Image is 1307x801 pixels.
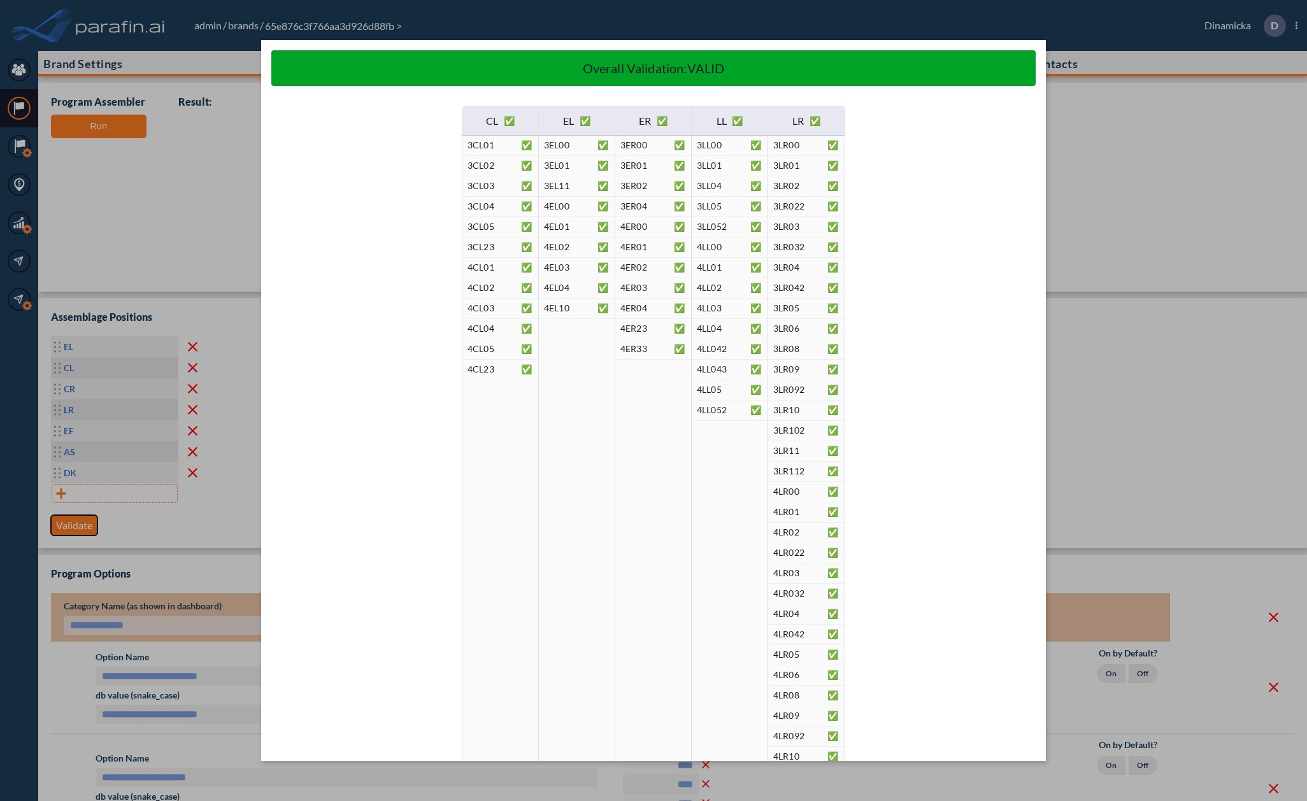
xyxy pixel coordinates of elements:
[827,322,839,335] p: ✅
[468,261,520,274] p: 4CL01
[597,261,610,274] p: ✅
[773,159,827,172] p: 3LR01
[750,383,762,396] p: ✅
[773,689,827,702] p: 4LR08
[750,159,762,172] p: ✅
[697,180,750,192] p: 3LL04
[468,139,520,152] p: 3CL01
[773,281,827,294] p: 3LR042
[544,180,597,192] p: 3EL11
[827,180,839,192] p: ✅
[773,750,827,763] p: 4LR10
[827,689,839,702] p: ✅
[697,200,750,213] p: 3LL05
[520,241,533,253] p: ✅
[773,261,827,274] p: 3LR04
[468,322,520,335] p: 4CL04
[468,220,520,233] p: 3CL05
[620,220,673,233] p: 4ER00
[827,363,839,376] p: ✅
[827,567,839,579] p: ✅
[810,115,820,127] p: ✅
[620,322,673,335] p: 4ER23
[827,546,839,559] p: ✅
[673,261,686,274] p: ✅
[468,363,520,376] p: 4CL23
[773,180,827,192] p: 3LR02
[750,241,762,253] p: ✅
[827,383,839,396] p: ✅
[486,112,498,130] h6: CL
[673,302,686,315] p: ✅
[597,180,610,192] p: ✅
[544,220,597,233] p: 4EL01
[520,180,533,192] p: ✅
[750,261,762,274] p: ✅
[620,159,673,172] p: 3ER01
[597,241,610,253] p: ✅
[827,465,839,478] p: ✅
[673,139,686,152] p: ✅
[697,159,750,172] p: 3LL01
[773,424,827,437] p: 3LR102
[827,587,839,600] p: ✅
[544,200,597,213] p: 4EL00
[468,159,520,172] p: 3CL02
[620,302,673,315] p: 4ER04
[697,281,750,294] p: 4LL02
[639,112,651,130] h6: ER
[697,343,750,355] p: 4LL042
[597,281,610,294] p: ✅
[520,281,533,294] p: ✅
[773,302,827,315] p: 3LR05
[520,343,533,355] p: ✅
[673,322,686,335] p: ✅
[580,115,590,127] p: ✅
[620,343,673,355] p: 4ER33
[717,112,727,130] h6: LL
[773,322,827,335] p: 3LR06
[544,281,597,294] p: 4EL04
[750,322,762,335] p: ✅
[544,139,597,152] p: 3EL00
[827,506,839,518] p: ✅
[827,159,839,172] p: ✅
[468,180,520,192] p: 3CL03
[773,709,827,722] p: 4LR09
[697,383,750,396] p: 4LL05
[697,302,750,315] p: 4LL03
[620,139,673,152] p: 3ER00
[792,112,804,130] h6: LR
[544,159,597,172] p: 3EL01
[773,526,827,539] p: 4LR02
[468,241,520,253] p: 3CL23
[750,180,762,192] p: ✅
[544,302,597,315] p: 4EL10
[750,220,762,233] p: ✅
[520,322,533,335] p: ✅
[827,607,839,620] p: ✅
[520,139,533,152] p: ✅
[750,404,762,416] p: ✅
[750,139,762,152] p: ✅
[773,485,827,498] p: 4LR00
[520,261,533,274] p: ✅
[827,281,839,294] p: ✅
[773,363,827,376] p: 3LR09
[620,180,673,192] p: 3ER02
[520,220,533,233] p: ✅
[773,465,827,478] p: 3LR112
[697,220,750,233] p: 3LL052
[827,343,839,355] p: ✅
[827,241,839,253] p: ✅
[468,343,520,355] p: 4CL05
[773,404,827,416] p: 3LR10
[773,383,827,396] p: 3LR092
[827,628,839,641] p: ✅
[520,363,533,376] p: ✅
[750,302,762,315] p: ✅
[773,220,827,233] p: 3LR03
[620,241,673,253] p: 4ER01
[773,567,827,579] p: 4LR03
[773,648,827,661] p: 4LR05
